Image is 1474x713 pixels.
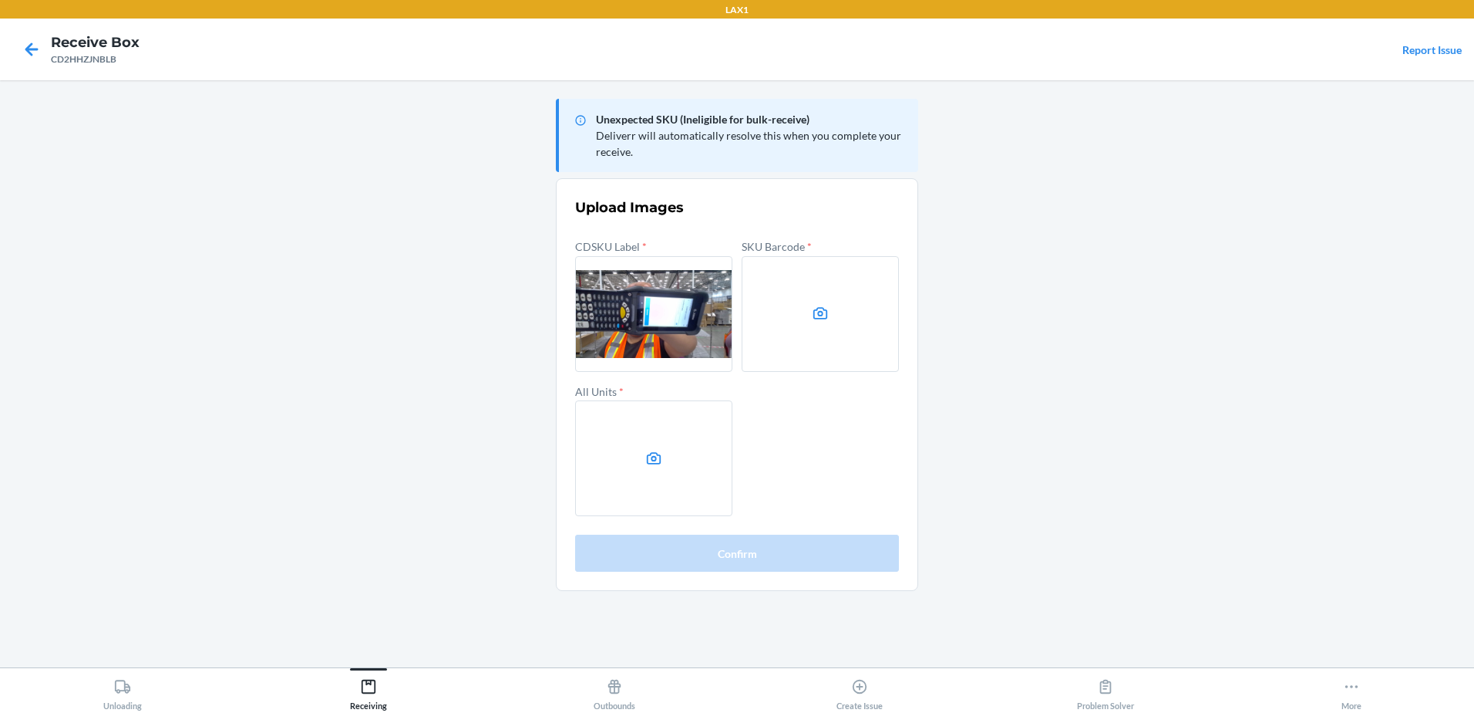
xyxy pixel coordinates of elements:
button: Confirm [575,535,899,572]
p: LAX1 [725,3,749,17]
label: SKU Barcode [742,240,812,253]
div: Create Issue [836,672,883,711]
button: Create Issue [737,668,983,711]
button: Outbounds [491,668,737,711]
h3: Upload Images [575,198,899,218]
div: Outbounds [594,672,635,711]
div: Receiving [350,672,387,711]
button: Problem Solver [983,668,1229,711]
h4: Receive Box [51,32,140,52]
div: Unloading [103,672,142,711]
label: All Units [575,385,624,398]
button: Receiving [246,668,492,711]
p: Unexpected SKU (Ineligible for bulk-receive) [596,111,906,127]
a: Report Issue [1402,43,1462,56]
div: CD2HHZJNBLB [51,52,140,66]
div: Problem Solver [1077,672,1134,711]
button: More [1228,668,1474,711]
label: CDSKU Label [575,240,647,253]
div: More [1341,672,1361,711]
p: Deliverr will automatically resolve this when you complete your receive. [596,127,906,160]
